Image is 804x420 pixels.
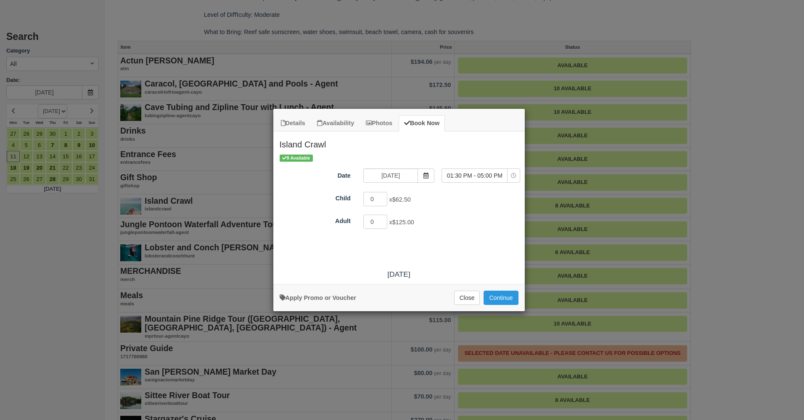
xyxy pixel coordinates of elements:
[273,131,525,280] div: Item Modal
[387,270,410,278] span: [DATE]
[273,131,525,153] h2: Island Crawl
[442,171,507,180] span: 01:30 PM - 05:00 PM
[273,214,357,226] label: Adult
[399,115,445,131] a: Book Now
[454,291,480,305] button: Close
[360,115,398,131] a: Photos
[484,291,518,305] button: Add to Booking
[275,115,311,131] a: Details
[280,294,356,301] a: Apply Voucher
[363,215,388,229] input: Adult
[389,196,410,203] span: x
[363,192,388,206] input: Child
[280,155,313,162] span: 8 Available
[392,219,414,226] span: $125.00
[273,168,357,180] label: Date
[392,196,411,203] span: $62.50
[312,115,360,131] a: Availability
[273,191,357,203] label: Child
[389,219,414,226] span: x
